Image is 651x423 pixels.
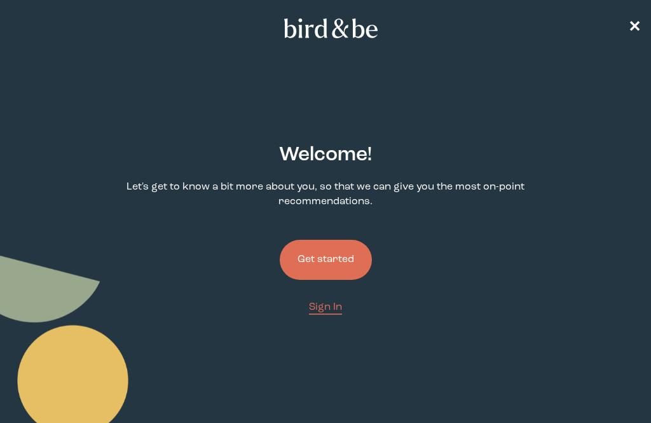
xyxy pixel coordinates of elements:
[628,20,641,36] span: ✕
[309,302,342,312] span: Sign In
[309,300,342,315] a: Sign In
[628,17,641,39] a: ✕
[279,141,372,170] h2: Welcome !
[587,363,638,410] iframe: Gorgias live chat messenger
[124,180,527,209] p: Let's get to know a bit more about you, so that we can give you the most on-point recommendations.
[280,240,372,280] button: Get started
[280,219,372,300] a: Get started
